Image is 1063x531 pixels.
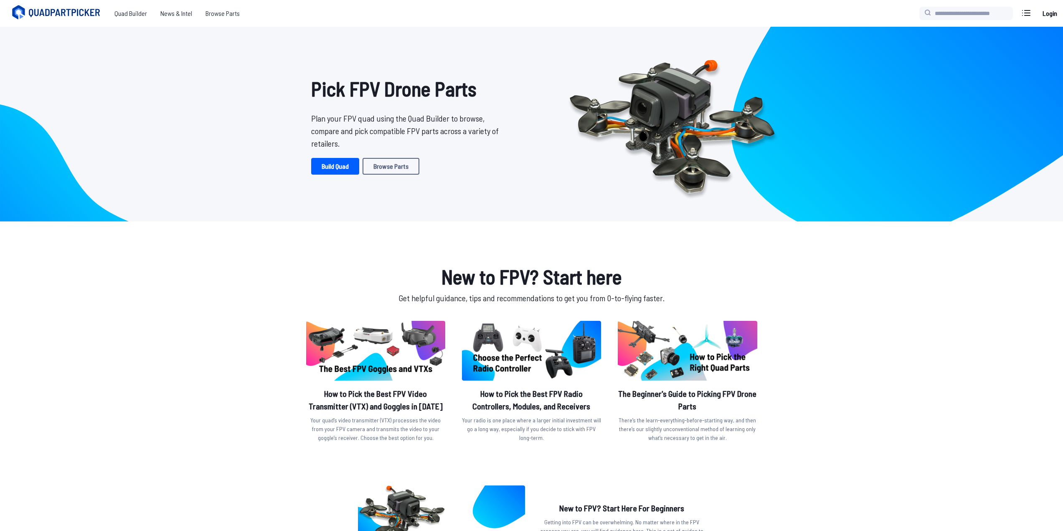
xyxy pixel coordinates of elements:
p: Get helpful guidance, tips and recommendations to get you from 0-to-flying faster. [304,292,759,304]
a: Build Quad [311,158,359,175]
a: Quad Builder [108,5,154,22]
a: Browse Parts [363,158,419,175]
a: News & Intel [154,5,199,22]
a: image of postHow to Pick the Best FPV Video Transmitter (VTX) and Goggles in [DATE]Your quad’s vi... [306,321,445,445]
img: Quadcopter [552,41,792,208]
a: image of postThe Beginner's Guide to Picking FPV Drone PartsThere’s the learn-everything-before-s... [618,321,757,445]
a: image of postHow to Pick the Best FPV Radio Controllers, Modules, and ReceiversYour radio is one ... [462,321,601,445]
a: Login [1040,5,1060,22]
p: Plan your FPV quad using the Quad Builder to browse, compare and pick compatible FPV parts across... [311,112,505,150]
h2: How to Pick the Best FPV Video Transmitter (VTX) and Goggles in [DATE] [306,387,445,412]
img: image of post [618,321,757,381]
h2: The Beginner's Guide to Picking FPV Drone Parts [618,387,757,412]
h1: New to FPV? Start here [304,262,759,292]
a: Browse Parts [199,5,246,22]
h2: How to Pick the Best FPV Radio Controllers, Modules, and Receivers [462,387,601,412]
h1: Pick FPV Drone Parts [311,74,505,104]
img: image of post [462,321,601,381]
img: image of post [306,321,445,381]
h2: New to FPV? Start Here For Beginners [538,502,705,514]
p: Your quad’s video transmitter (VTX) processes the video from your FPV camera and transmits the vi... [306,416,445,442]
p: There’s the learn-everything-before-starting way, and then there’s our slightly unconventional me... [618,416,757,442]
p: Your radio is one place where a larger initial investment will go a long way, especially if you d... [462,416,601,442]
